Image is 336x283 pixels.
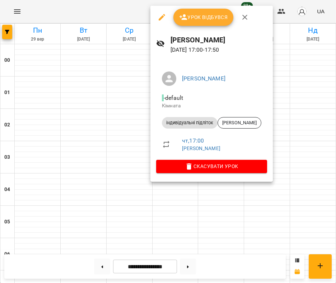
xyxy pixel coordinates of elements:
[162,120,218,126] span: індивідуальні підліток
[182,145,220,151] a: [PERSON_NAME]
[182,137,204,144] a: чт , 17:00
[218,117,261,129] div: [PERSON_NAME]
[162,162,261,171] span: Скасувати Урок
[171,34,267,46] h6: [PERSON_NAME]
[179,13,228,22] span: Урок відбувся
[162,94,185,101] span: - default
[218,120,261,126] span: [PERSON_NAME]
[173,9,234,26] button: Урок відбувся
[156,160,267,173] button: Скасувати Урок
[162,102,261,110] p: Кімната
[182,75,225,82] a: [PERSON_NAME]
[171,46,267,54] p: [DATE] 17:00 - 17:50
